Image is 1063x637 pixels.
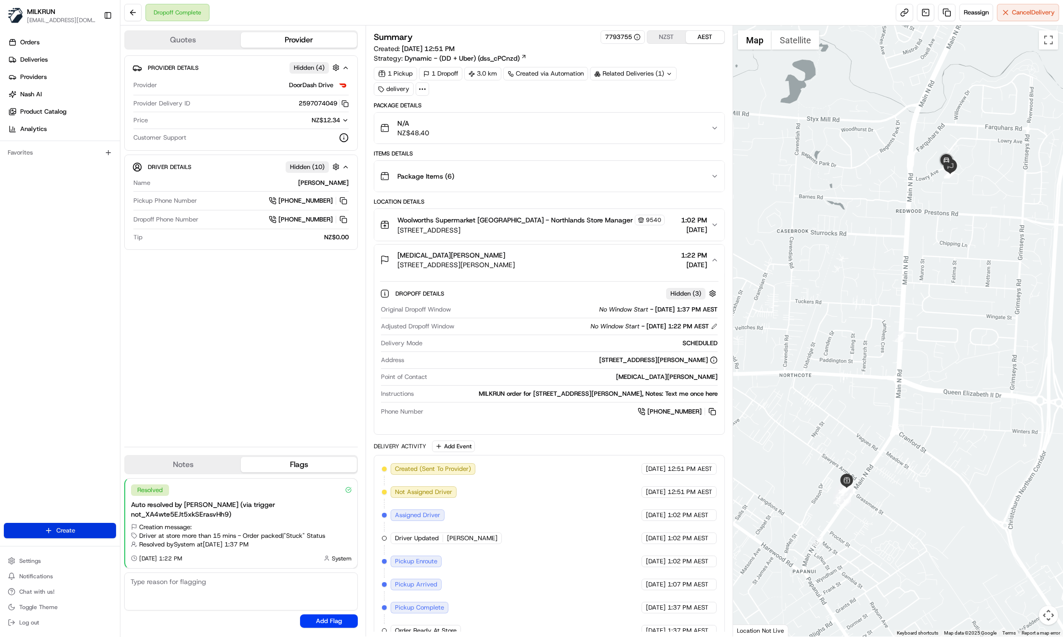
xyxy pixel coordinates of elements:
span: 1:02 PM AEST [668,511,709,520]
span: N/A [397,118,429,128]
span: 12:51 PM AEST [668,488,712,496]
button: Settings [4,554,116,568]
button: Quotes [125,32,241,48]
span: [MEDICAL_DATA][PERSON_NAME] [397,250,505,260]
span: [DATE] 1:22 PM AEST [646,322,709,331]
div: 2 [835,488,845,499]
div: 17 [895,331,906,342]
span: Pickup Phone Number [133,196,197,205]
span: [DATE] [646,488,666,496]
span: Reassign [964,8,989,17]
button: Toggle Theme [4,600,116,614]
a: Report a map error [1022,630,1060,636]
button: 7793755 [605,33,641,41]
img: 1736555255976-a54dd68f-1ca7-489b-9aae-adbdc363a1c4 [10,92,27,109]
button: Show street map [738,30,772,50]
div: MILKRUN order for [STREET_ADDRESS][PERSON_NAME], Notes: Text me once here [418,390,718,398]
span: [DATE] [646,511,666,520]
div: Location Not Live [733,624,788,637]
div: Favorites [4,145,116,160]
span: Order Ready At Store [395,626,457,635]
span: Provider [133,81,157,90]
div: Auto resolved by [PERSON_NAME] (via trigger not_XA4wte5EJt5xkSErasvHh9) [131,500,352,519]
button: Add Event [432,441,475,452]
button: [PHONE_NUMBER] [269,214,349,225]
span: Providers [20,73,47,81]
span: No Window Start [599,305,648,314]
span: Driver at store more than 15 mins - Order packed | "Stuck" Status [139,532,325,540]
span: Not Assigned Driver [395,488,452,496]
span: - [650,305,653,314]
span: Resolved by System [139,540,195,549]
div: 📗 [10,141,17,148]
span: [DATE] [646,557,666,566]
input: Clear [25,62,159,72]
span: Deliveries [20,55,48,64]
button: Start new chat [164,95,175,106]
img: doordash_logo_v2.png [337,79,349,91]
a: 💻API Documentation [78,136,158,153]
button: Notifications [4,570,116,583]
span: Creation message: [139,523,192,532]
span: Created: [374,44,455,53]
span: 1:02 PM AEST [668,534,709,543]
span: Pickup Complete [395,603,444,612]
span: System [332,555,352,562]
span: Phone Number [381,407,423,416]
span: Nash AI [20,90,42,99]
a: Providers [4,69,120,85]
span: Dropoff Phone Number [133,215,198,224]
span: [EMAIL_ADDRESS][DOMAIN_NAME] [27,16,96,24]
span: [PERSON_NAME] [447,534,498,543]
span: Pickup Arrived [395,580,437,589]
div: Related Deliveries (1) [590,67,677,80]
span: [DATE] [646,603,666,612]
div: 15 [833,494,844,504]
a: Product Catalog [4,104,120,119]
div: 14 [836,486,846,497]
div: 10 [839,484,850,494]
div: [PERSON_NAME] [154,179,349,187]
span: 12:51 PM AEST [668,465,712,473]
span: [PHONE_NUMBER] [278,196,333,205]
span: [DATE] [681,260,707,270]
button: Show satellite imagery [772,30,819,50]
div: NZ$0.00 [146,233,349,242]
div: 13 [840,482,851,493]
button: Package Items (6) [374,161,724,192]
span: Customer Support [133,133,186,142]
div: 11 [840,483,850,494]
div: delivery [374,82,414,96]
a: Open this area in Google Maps (opens a new window) [735,624,767,637]
div: 7 [840,485,850,495]
div: 20 [944,168,955,178]
button: Woolworths Supermarket [GEOGRAPHIC_DATA] - Northlands Store Manager9540[STREET_ADDRESS]1:02 PM[DATE] [374,209,724,241]
div: SCHEDULED [426,339,718,348]
span: Woolworths Supermarket [GEOGRAPHIC_DATA] - Northlands Store Manager [397,215,633,225]
button: Provider [241,32,356,48]
div: Items Details [374,150,725,157]
div: 19 [944,168,955,179]
button: NZ$12.34 [264,116,349,125]
button: MILKRUNMILKRUN[EMAIL_ADDRESS][DOMAIN_NAME] [4,4,100,27]
a: [PHONE_NUMBER] [269,195,349,206]
span: Driver Updated [395,534,439,543]
div: [MEDICAL_DATA][PERSON_NAME][STREET_ADDRESS][PERSON_NAME]1:22 PM[DATE] [374,275,724,434]
div: 8 [842,483,853,494]
a: Deliveries [4,52,120,67]
span: Tip [133,233,143,242]
span: Orders [20,38,39,47]
img: Google [735,624,767,637]
button: Hidden (3) [666,287,719,299]
span: [DATE] [681,225,707,234]
span: Toggle Theme [19,603,58,611]
button: Map camera controls [1039,606,1058,625]
a: Terms (opens in new tab) [1002,630,1016,636]
span: 1:07 PM AEST [668,580,709,589]
span: 1:37 PM AEST [668,603,709,612]
span: Chat with us! [19,588,54,596]
span: Point of Contact [381,373,427,381]
span: [DATE] 1:22 PM [139,555,182,562]
button: Keyboard shortcuts [897,630,938,637]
